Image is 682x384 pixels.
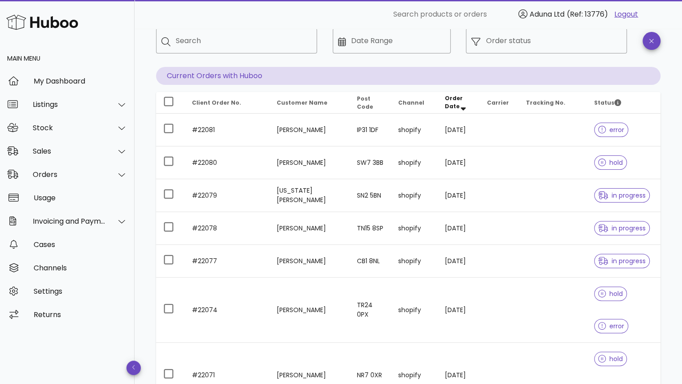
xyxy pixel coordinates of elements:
[444,94,462,110] span: Order Date
[33,217,106,225] div: Invoicing and Payments
[437,114,479,146] td: [DATE]
[350,179,391,212] td: SN2 5BN
[526,99,565,106] span: Tracking No.
[437,245,479,278] td: [DATE]
[587,92,660,114] th: Status
[269,278,350,343] td: [PERSON_NAME]
[391,245,437,278] td: shopify
[6,13,78,32] img: Huboo Logo
[192,99,241,106] span: Client Order No.
[33,170,106,179] div: Orders
[269,92,350,114] th: Customer Name
[480,92,519,114] th: Carrier
[437,92,479,114] th: Order Date: Sorted descending. Activate to remove sorting.
[598,225,646,231] span: in progress
[437,278,479,343] td: [DATE]
[33,100,106,109] div: Listings
[34,77,127,85] div: My Dashboard
[391,212,437,245] td: shopify
[269,212,350,245] td: [PERSON_NAME]
[437,212,479,245] td: [DATE]
[350,212,391,245] td: TN15 8SP
[437,146,479,179] td: [DATE]
[277,99,327,106] span: Customer Name
[34,194,127,202] div: Usage
[357,95,373,110] span: Post Code
[156,67,660,85] p: Current Orders with Huboo
[487,99,509,106] span: Carrier
[33,124,106,132] div: Stock
[350,278,391,343] td: TR24 0PX
[185,146,269,179] td: #22080
[269,179,350,212] td: [US_STATE][PERSON_NAME]
[437,179,479,212] td: [DATE]
[185,212,269,245] td: #22078
[350,92,391,114] th: Post Code
[269,146,350,179] td: [PERSON_NAME]
[530,9,565,19] span: Aduna Ltd
[519,92,587,114] th: Tracking No.
[185,114,269,146] td: #22081
[598,127,625,133] span: error
[34,287,127,296] div: Settings
[34,310,127,319] div: Returns
[567,9,608,19] span: (Ref: 13776)
[594,99,621,106] span: Status
[269,245,350,278] td: [PERSON_NAME]
[391,114,437,146] td: shopify
[391,278,437,343] td: shopify
[391,92,437,114] th: Channel
[391,146,437,179] td: shopify
[185,179,269,212] td: #22079
[598,159,623,166] span: hold
[398,99,424,106] span: Channel
[598,323,625,329] span: error
[34,240,127,249] div: Cases
[350,245,391,278] td: CB1 8NL
[33,147,106,155] div: Sales
[598,356,623,362] span: hold
[350,146,391,179] td: SW7 3BB
[34,264,127,272] div: Channels
[350,114,391,146] td: IP31 1DF
[598,192,646,199] span: in progress
[614,9,638,20] a: Logout
[598,291,623,297] span: hold
[185,92,269,114] th: Client Order No.
[269,114,350,146] td: [PERSON_NAME]
[185,278,269,343] td: #22074
[391,179,437,212] td: shopify
[185,245,269,278] td: #22077
[598,258,646,264] span: in progress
